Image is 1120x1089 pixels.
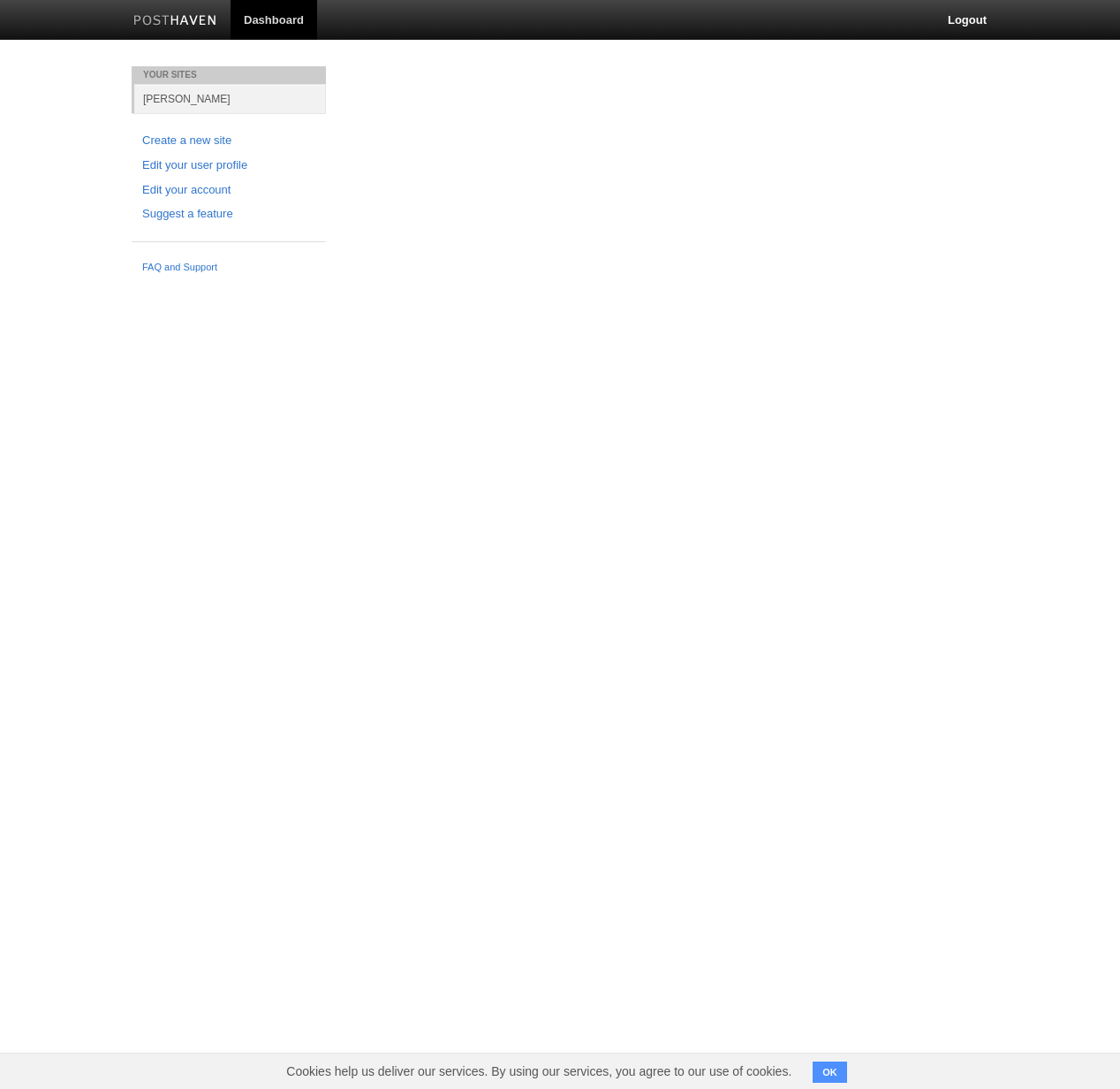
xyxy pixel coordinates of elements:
[142,205,315,224] a: Suggest a feature
[142,132,315,150] a: Create a new site
[134,84,326,113] a: [PERSON_NAME]
[142,156,315,175] a: Edit your user profile
[132,66,326,84] li: Your Sites
[142,260,315,276] a: FAQ and Support
[269,1054,809,1089] span: Cookies help us deliver our services. By using our services, you agree to our use of cookies.
[142,181,315,200] a: Edit your account
[813,1062,847,1083] button: OK
[133,15,217,28] img: Posthaven-bar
